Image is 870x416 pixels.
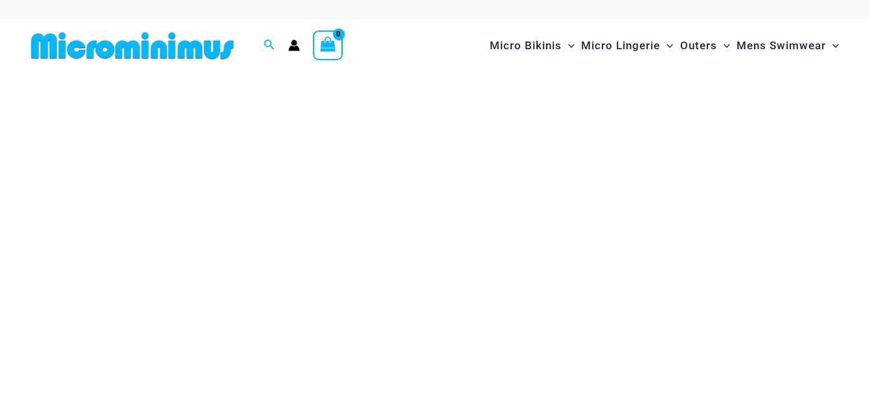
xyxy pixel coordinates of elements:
[487,26,578,65] a: Micro BikinisMenu ToggleMenu Toggle
[578,26,676,65] a: Micro LingerieMenu ToggleMenu Toggle
[680,29,717,62] span: Outers
[737,29,826,62] span: Mens Swimwear
[581,29,660,62] span: Micro Lingerie
[826,29,839,62] span: Menu Toggle
[733,26,842,65] a: Mens SwimwearMenu ToggleMenu Toggle
[562,29,575,62] span: Menu Toggle
[717,29,730,62] span: Menu Toggle
[660,29,673,62] span: Menu Toggle
[485,24,844,67] nav: Site Navigation
[490,29,562,62] span: Micro Bikinis
[677,26,733,65] a: OutersMenu ToggleMenu Toggle
[288,40,300,51] a: Account icon link
[26,31,239,60] img: MM SHOP LOGO FLAT
[264,38,275,54] a: Search icon link
[313,30,343,60] a: View Shopping Cart, empty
